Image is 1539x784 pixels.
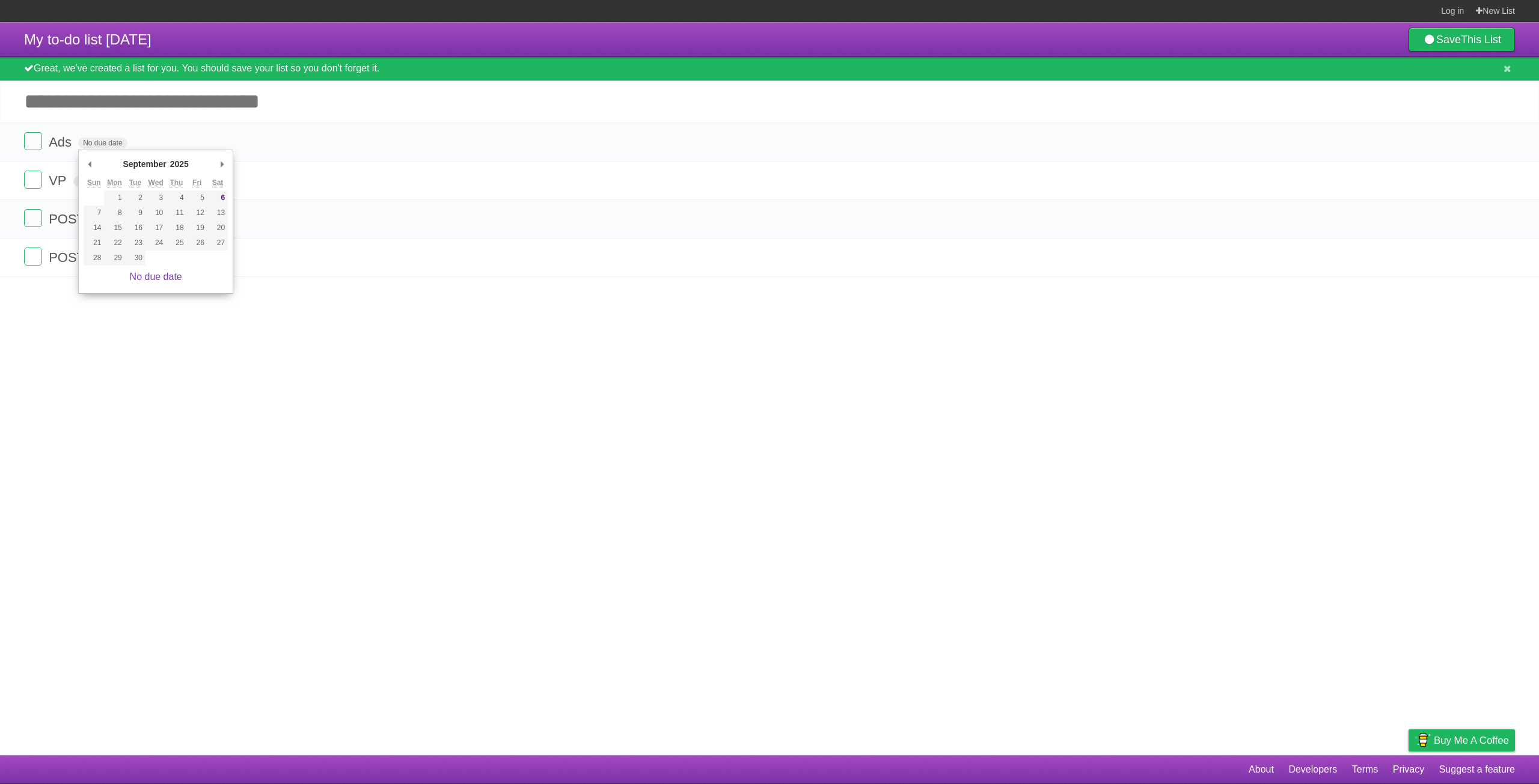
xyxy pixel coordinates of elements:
a: Developers [1288,758,1337,781]
button: 23 [125,236,145,251]
button: 12 [187,205,207,220]
button: 4 [166,190,186,205]
button: 5 [187,190,207,205]
b: This List [1461,34,1501,46]
abbr: Tuesday [129,178,141,187]
abbr: Wednesday [148,178,164,187]
button: 14 [84,220,104,236]
abbr: Sunday [87,178,101,187]
button: 8 [104,205,124,220]
span: VP [49,173,69,188]
button: 9 [125,205,145,220]
a: About [1249,758,1274,781]
button: 7 [84,205,104,220]
button: 15 [104,220,124,236]
img: Buy me a coffee [1415,730,1431,750]
button: Previous Month [84,155,96,173]
span: No due date [73,176,122,187]
label: Done [24,132,42,150]
button: 30 [125,251,145,266]
button: 25 [166,236,186,251]
button: 22 [104,236,124,251]
button: 1 [104,190,124,205]
button: 10 [145,205,166,220]
a: Privacy [1393,758,1424,781]
button: 11 [166,205,186,220]
span: POST ALUXANDRA [49,250,171,265]
button: 21 [84,236,104,251]
a: Suggest a feature [1439,758,1515,781]
button: 20 [207,220,228,236]
button: 18 [166,220,186,236]
button: 16 [125,220,145,236]
abbr: Monday [107,178,122,187]
label: Done [24,171,42,189]
button: 24 [145,236,166,251]
button: 6 [207,190,228,205]
a: Buy me a coffee [1409,729,1515,752]
button: 29 [104,251,124,266]
abbr: Saturday [212,178,224,187]
button: 27 [207,236,228,251]
button: 3 [145,190,166,205]
a: SaveThis List [1409,28,1515,52]
span: POST EMA NAUT [49,211,159,226]
span: Buy me a coffee [1434,730,1509,751]
label: Done [24,209,42,227]
button: 2 [125,190,145,205]
span: No due date [78,138,127,148]
span: My to-do list [DATE] [24,31,151,47]
label: Done [24,248,42,266]
span: Ads [49,135,75,150]
div: September [121,155,168,173]
button: 13 [207,205,228,220]
abbr: Friday [192,178,201,187]
abbr: Thursday [170,178,183,187]
button: 26 [187,236,207,251]
a: No due date [130,272,182,282]
button: 28 [84,251,104,266]
button: Next Month [216,155,228,173]
button: 17 [145,220,166,236]
div: 2025 [168,155,191,173]
button: 19 [187,220,207,236]
a: Terms [1352,758,1378,781]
